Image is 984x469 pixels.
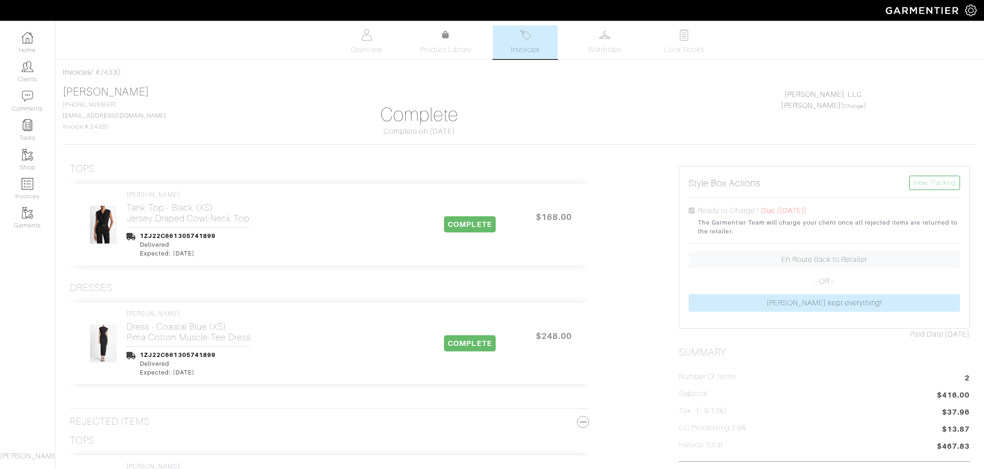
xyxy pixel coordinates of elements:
img: basicinfo-40fd8af6dae0f16599ec9e87c0ef1c0a1fdea2edbe929e3d69a839185d80c458.svg [361,29,372,41]
img: yLz7tZCnu4R8UTTD626xrURy [90,324,118,363]
span: $37.96 [942,407,970,418]
h2: Dress - Coastal Blue (XS) Pima Cotton Muscle-Tee Dress [126,321,251,343]
span: $416.00 [937,390,970,402]
div: Expected: [DATE] [140,249,216,258]
span: $168.00 [526,207,582,227]
div: ( ) [683,89,966,111]
h3: Dresses [70,282,113,294]
img: dashboard-icon-dbcd8f5a0b271acd01030246c82b418ddd0df26cd7fceb0bd07c9910d44c42f6.png [22,32,33,43]
a: [PERSON_NAME], LLC. [785,90,864,99]
h3: Tops [70,163,95,175]
div: [DATE] [679,329,970,340]
span: Due ([DATE]) [761,207,808,215]
a: Wardrobe [572,25,637,59]
small: The Garmentier Team will charge your client once all rejected items are returned to the retailer. [698,218,960,236]
img: orders-icon-0abe47150d42831381b5fb84f609e132dff9fe21cb692f30cb5eec754e2cba89.png [22,178,33,190]
span: Paid Date: [910,330,945,338]
a: [PERSON_NAME] [63,86,149,98]
span: Overview [351,44,382,55]
label: Ready to Charge? [698,205,759,216]
span: Product Library [420,44,472,55]
h5: Subtotal [679,390,708,398]
img: orders-27d20c2124de7fd6de4e0e44c1d41de31381a507db9b33961299e4e07d508b8c.svg [520,29,531,41]
h3: Tops [70,435,95,446]
div: Delivered [140,240,216,249]
a: 1ZJ22C661305741899 [140,232,216,239]
img: comment-icon-a0a6a9ef722e966f86d9cbdc48e553b5cf19dbc54f86b18d962a5391bc8f6eb6.png [22,90,33,102]
span: Wardrobe [588,44,621,55]
span: [PHONE_NUMBER] Invoice # 24330 [63,101,166,130]
img: clients-icon-6bae9207a08558b7cb47a8932f037763ab4055f8c8b6bfacd5dc20c3e0201464.png [22,61,33,72]
h1: Complete [274,104,564,126]
h5: CC Processing 2.9% [679,424,747,433]
a: View Tracking [909,176,960,190]
span: $13.87 [942,424,970,436]
a: Change [844,103,864,109]
h2: Tank Top - Black (XS) Jersey Draped Cowl-Neck Top [126,202,249,224]
a: [PERSON_NAME] Tank Top - Black (XS)Jersey Draped Cowl-Neck Top [126,191,249,224]
h3: Rejected Items [70,416,589,427]
div: Expected: [DATE] [140,368,216,377]
h5: Invoice Total [679,441,723,450]
span: COMPLETE [444,335,495,351]
a: Look Books [652,25,716,59]
h5: Style Box Actions [689,178,761,189]
a: Overview [334,25,399,59]
h5: Tax ( : 9.13%) [679,407,727,416]
div: Delivered [140,359,216,368]
a: [PERSON_NAME] [781,101,841,110]
a: Product Library [414,30,478,55]
span: 2 [965,373,970,385]
p: - OR - [689,276,960,287]
a: 1ZJ22C661305741899 [140,351,216,358]
span: Invoices [511,44,539,55]
h4: [PERSON_NAME] [126,310,251,318]
span: COMPLETE [444,216,495,232]
img: garments-icon-b7da505a4dc4fd61783c78ac3ca0ef83fa9d6f193b1c9dc38574b1d14d53ca28.png [22,207,33,219]
img: gear-icon-white-bd11855cb880d31180b6d7d6211b90ccbf57a29d726f0c71d8c61bd08dd39cc2.png [965,5,977,16]
span: Look Books [664,44,705,55]
a: [PERSON_NAME] kept everything! [689,294,960,312]
a: En Route Back to Retailer [689,251,960,268]
img: wardrobe-487a4870c1b7c33e795ec22d11cfc2ed9d08956e64fb3008fe2437562e282088.svg [599,29,611,41]
a: [PERSON_NAME] Dress - Coastal Blue (XS)Pima Cotton Muscle-Tee Dress [126,310,251,343]
h4: [PERSON_NAME] [126,191,249,199]
h2: Summary [679,347,970,358]
span: $248.00 [526,326,582,346]
img: garmentier-logo-header-white-b43fb05a5012e4ada735d5af1a66efaba907eab6374d6393d1fbf88cb4ef424d.png [881,2,965,18]
a: Invoices [493,25,558,59]
img: todo-9ac3debb85659649dc8f770b8b6100bb5dab4b48dedcbae339e5042a72dfd3cc.svg [678,29,690,41]
div: Complete on [DATE] [274,126,564,137]
span: $467.83 [937,441,970,453]
img: garments-icon-b7da505a4dc4fd61783c78ac3ca0ef83fa9d6f193b1c9dc38574b1d14d53ca28.png [22,149,33,160]
div: / #24330 [63,67,977,78]
a: [EMAIL_ADDRESS][DOMAIN_NAME] [63,113,166,119]
h5: Number of Items [679,373,736,381]
a: Invoices [63,68,91,77]
img: reminder-icon-8004d30b9f0a5d33ae49ab947aed9ed385cf756f9e5892f1edd6e32f2345188e.png [22,119,33,131]
img: hyHuQfC4rZ5sXLPchMgspvur [90,205,118,244]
